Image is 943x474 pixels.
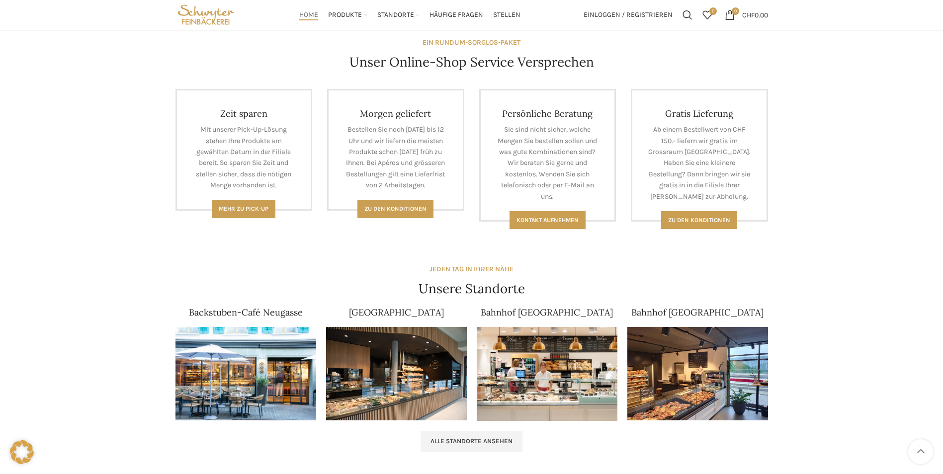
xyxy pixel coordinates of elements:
[631,307,764,318] a: Bahnhof [GEOGRAPHIC_DATA]
[481,307,613,318] a: Bahnhof [GEOGRAPHIC_DATA]
[429,5,483,25] a: Häufige Fragen
[510,211,586,229] a: Kontakt aufnehmen
[377,5,420,25] a: Standorte
[357,200,433,218] a: Zu den Konditionen
[343,108,448,119] h4: Morgen geliefert
[742,10,768,19] bdi: 0.00
[678,5,697,25] a: Suchen
[241,5,578,25] div: Main navigation
[377,10,414,20] span: Standorte
[421,431,522,452] a: Alle Standorte ansehen
[192,108,296,119] h4: Zeit sparen
[429,264,514,275] div: JEDEN TAG IN IHRER NÄHE
[908,439,933,464] a: Scroll to top button
[192,124,296,191] p: Mit unserer Pick-Up-Lösung stehen Ihre Produkte am gewählten Datum in der Filiale bereit. So spar...
[423,38,520,47] strong: EIN RUNDUM-SORGLOS-PAKET
[219,205,268,212] span: Mehr zu Pick-Up
[328,10,362,20] span: Produkte
[349,53,594,71] h4: Unser Online-Shop Service Versprechen
[364,205,427,212] span: Zu den Konditionen
[349,307,444,318] a: [GEOGRAPHIC_DATA]
[697,5,717,25] div: Meine Wunschliste
[299,10,318,20] span: Home
[579,5,678,25] a: Einloggen / Registrieren
[299,5,318,25] a: Home
[709,7,717,15] span: 0
[742,10,755,19] span: CHF
[493,10,520,20] span: Stellen
[493,5,520,25] a: Stellen
[189,307,303,318] a: Backstuben-Café Neugasse
[732,7,739,15] span: 0
[343,124,448,191] p: Bestellen Sie noch [DATE] bis 12 Uhr und wir liefern die meisten Produkte schon [DATE] früh zu Ih...
[584,11,673,18] span: Einloggen / Registrieren
[668,217,730,224] span: Zu den konditionen
[496,124,600,202] p: Sie sind nicht sicher, welche Mengen Sie bestellen sollen und was gute Kombinationen sind? Wir be...
[430,437,513,445] span: Alle Standorte ansehen
[647,108,752,119] h4: Gratis Lieferung
[429,10,483,20] span: Häufige Fragen
[328,5,367,25] a: Produkte
[697,5,717,25] a: 0
[212,200,275,218] a: Mehr zu Pick-Up
[175,10,237,18] a: Site logo
[516,217,579,224] span: Kontakt aufnehmen
[419,280,525,298] h4: Unsere Standorte
[661,211,737,229] a: Zu den konditionen
[496,108,600,119] h4: Persönliche Beratung
[720,5,773,25] a: 0 CHF0.00
[647,124,752,202] p: Ab einem Bestellwert von CHF 150.- liefern wir gratis im Grossraum [GEOGRAPHIC_DATA]. Haben Sie e...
